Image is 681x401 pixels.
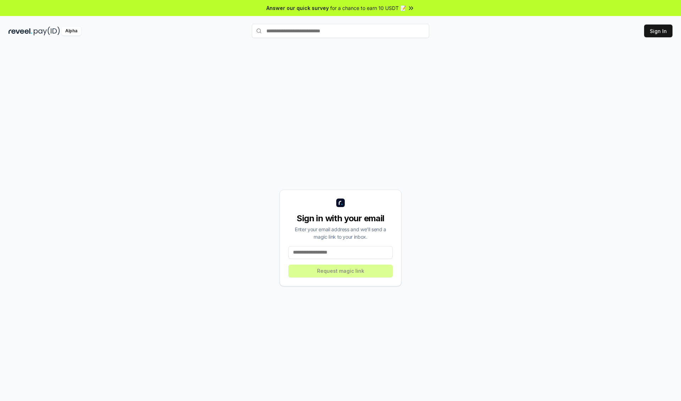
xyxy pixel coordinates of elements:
span: for a chance to earn 10 USDT 📝 [330,4,406,12]
div: Sign in with your email [288,213,393,224]
img: logo_small [336,199,345,207]
div: Alpha [61,27,81,36]
img: reveel_dark [9,27,32,36]
div: Enter your email address and we’ll send a magic link to your inbox. [288,226,393,240]
img: pay_id [34,27,60,36]
button: Sign In [644,25,672,37]
span: Answer our quick survey [266,4,329,12]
